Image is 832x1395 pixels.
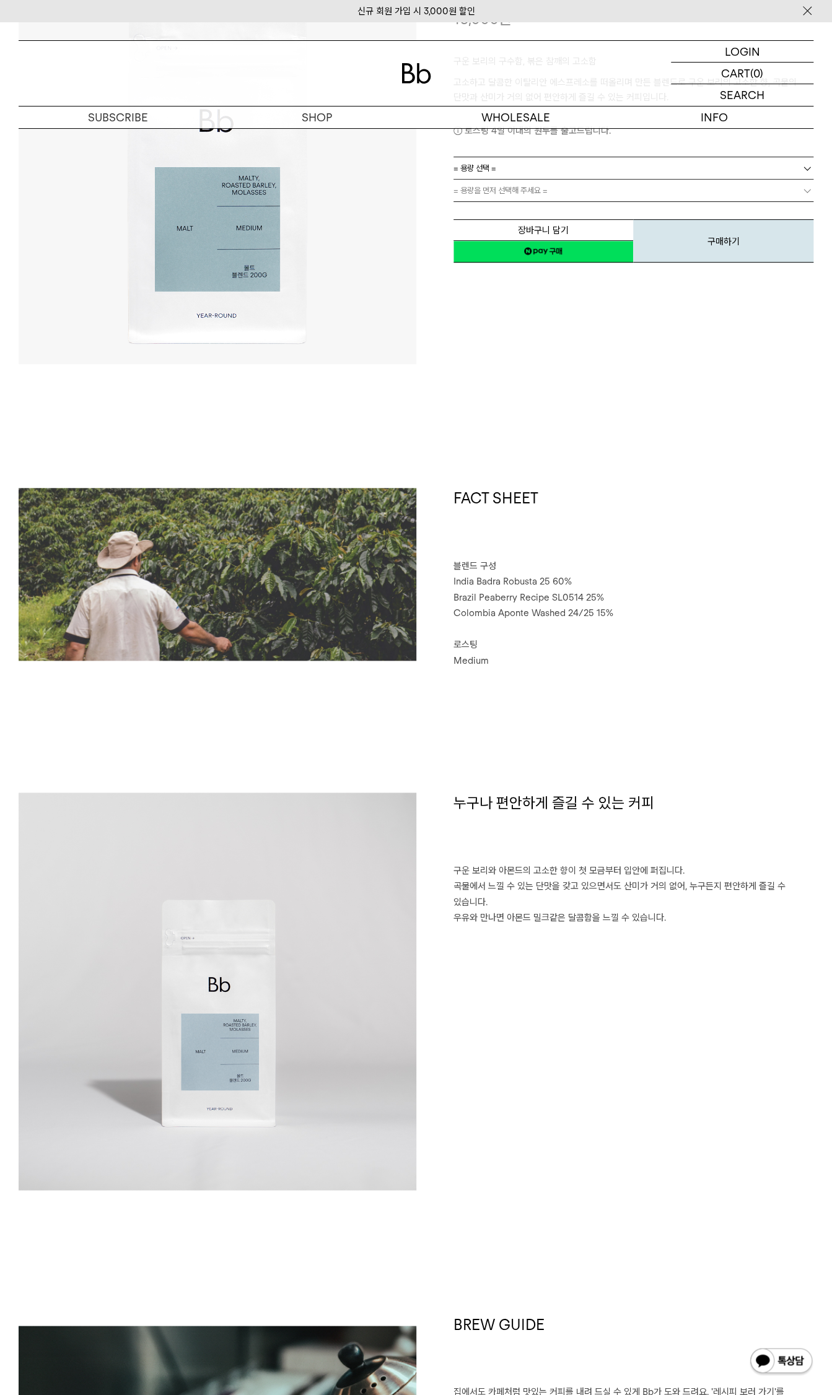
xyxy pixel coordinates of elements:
[453,123,814,138] p: 로스팅 4일 이내의 원두를 출고드립니다.
[401,63,431,84] img: 로고
[453,655,489,666] span: Medium
[453,219,634,241] button: 장바구니 담기
[453,639,478,650] span: 로스팅
[720,84,764,106] p: SEARCH
[357,6,475,17] a: 신규 회원 가입 시 3,000원 할인
[453,488,814,558] h1: FACT SHEET
[721,63,750,84] p: CART
[453,240,634,263] a: 새창
[453,180,548,201] span: = 용량을 먼저 선택해 주세요 =
[19,793,416,1190] img: 2d01d88fef2b1f9b91480db06f6947c8_112246.jpg
[453,793,814,863] h1: 누구나 편안하게 즐길 수 있는 커피
[615,106,813,128] p: INFO
[19,488,416,661] img: 몰트
[217,106,416,128] a: SHOP
[750,63,763,84] p: (0)
[453,157,496,179] span: = 용량 선택 =
[453,560,496,571] span: 블렌드 구성
[671,41,813,63] a: LOGIN
[453,576,572,587] span: India Badra Robusta 25 60%
[453,592,604,603] span: Brazil Peaberry Recipe SL0514 25%
[671,63,813,84] a: CART (0)
[453,863,814,926] p: 구운 보리와 아몬드의 고소한 향이 첫 모금부터 입안에 퍼집니다. 곡물에서 느낄 수 있는 단맛을 갖고 있으면서도 산미가 거의 없어, 누구든지 편안하게 즐길 수 있습니다. 우유와...
[19,106,217,128] a: SUBSCRIBE
[453,624,460,635] span: ⠀
[453,607,613,619] span: Colombia Aponte Washed 24/25 15%
[633,219,813,263] button: 구매하기
[749,1347,813,1376] img: 카카오톡 채널 1:1 채팅 버튼
[416,106,615,128] p: WHOLESALE
[725,41,760,62] p: LOGIN
[453,1314,814,1384] h1: BREW GUIDE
